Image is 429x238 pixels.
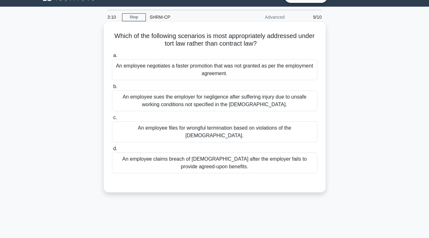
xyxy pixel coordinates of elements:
div: An employee negotiates a faster promotion that was not granted as per the employment agreement. [112,59,317,80]
span: a. [113,53,117,58]
div: An employee claims breach of [DEMOGRAPHIC_DATA] after the employer fails to provide agreed-upon b... [112,152,317,173]
div: Advanced [233,11,289,23]
h5: Which of the following scenarios is most appropriately addressed under tort law rather than contr... [111,32,318,48]
div: 9/10 [289,11,326,23]
div: An employee files for wrongful termination based on violations of the [DEMOGRAPHIC_DATA]. [112,121,317,142]
span: d. [113,146,117,151]
a: Stop [122,13,146,21]
div: An employee sues the employer for negligence after suffering injury due to unsafe working conditi... [112,90,317,111]
div: 3:10 [104,11,122,23]
span: b. [113,84,117,89]
div: SHRM-CP [146,11,233,23]
span: c. [113,115,117,120]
